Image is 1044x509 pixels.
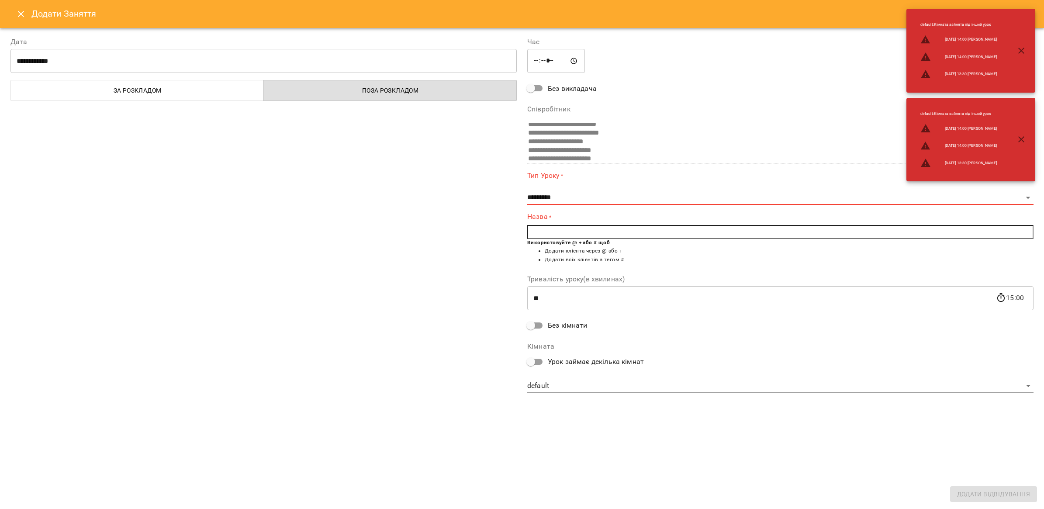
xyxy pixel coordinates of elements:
li: [DATE] 13:30 [PERSON_NAME] [913,154,1004,172]
span: За розкладом [16,85,259,96]
label: Тривалість уроку(в хвилинах) [527,276,1034,283]
label: Дата [10,38,517,45]
li: default : Кімната зайнята під інший урок [913,107,1004,120]
button: Close [10,3,31,24]
span: Без викладача [548,83,597,94]
label: Тип Уроку [527,170,1034,180]
label: Кімната [527,343,1034,350]
span: Поза розкладом [269,85,512,96]
label: Час [527,38,1034,45]
li: [DATE] 13:30 [PERSON_NAME] [913,66,1004,83]
div: default [527,379,1034,393]
span: Урок займає декілька кімнат [548,357,644,367]
li: [DATE] 14:00 [PERSON_NAME] [913,48,1004,66]
li: Додати всіх клієнтів з тегом # [545,256,1034,264]
b: Використовуйте @ + або # щоб [527,239,610,246]
button: За розкладом [10,80,264,101]
label: Співробітник [527,106,1034,113]
h6: Додати Заняття [31,7,1034,21]
li: [DATE] 14:00 [PERSON_NAME] [913,31,1004,48]
li: [DATE] 14:00 [PERSON_NAME] [913,137,1004,155]
span: Без кімнати [548,320,588,331]
label: Назва [527,212,1034,222]
li: Додати клієнта через @ або + [545,247,1034,256]
li: default : Кімната зайнята під інший урок [913,18,1004,31]
button: Поза розкладом [263,80,517,101]
li: [DATE] 14:00 [PERSON_NAME] [913,120,1004,137]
